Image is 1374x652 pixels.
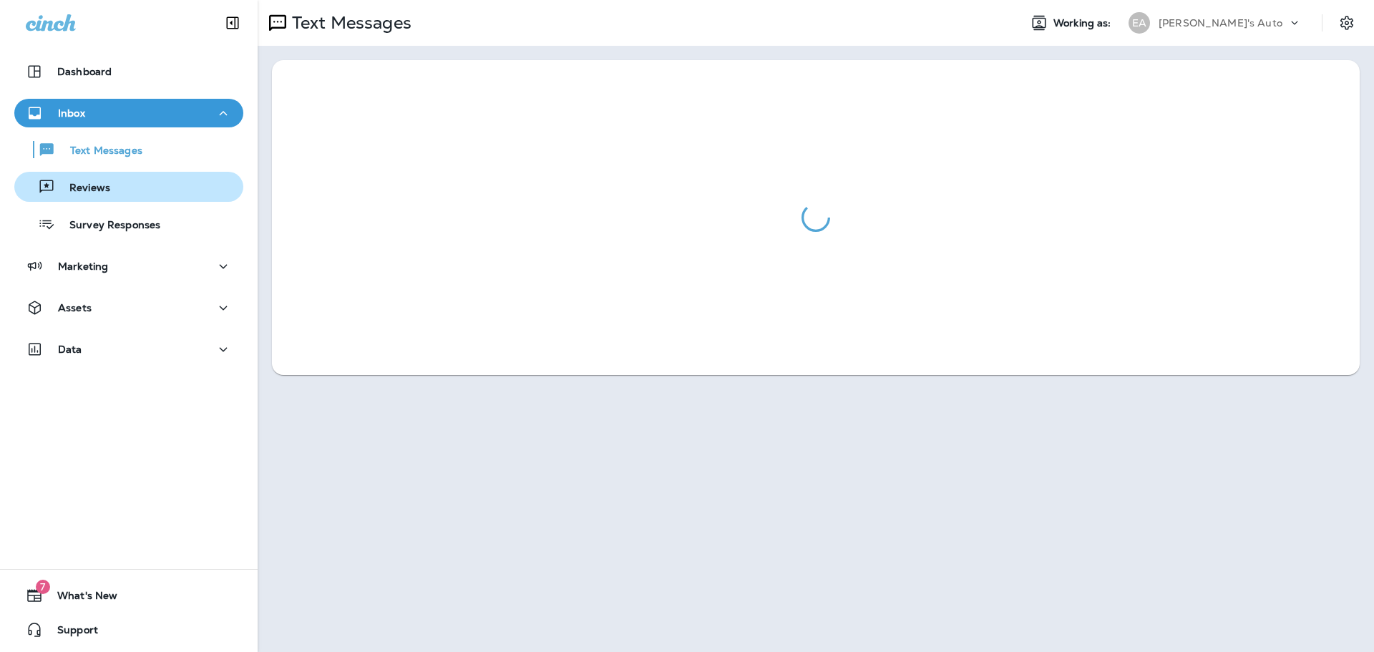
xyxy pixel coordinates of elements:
[55,182,110,195] p: Reviews
[1129,12,1150,34] div: EA
[1334,10,1360,36] button: Settings
[58,107,85,119] p: Inbox
[14,99,243,127] button: Inbox
[14,581,243,610] button: 7What's New
[43,624,98,641] span: Support
[1053,17,1114,29] span: Working as:
[1159,17,1282,29] p: [PERSON_NAME]'s Auto
[14,209,243,239] button: Survey Responses
[14,615,243,644] button: Support
[56,145,142,158] p: Text Messages
[14,135,243,165] button: Text Messages
[58,302,92,313] p: Assets
[14,335,243,364] button: Data
[213,9,253,37] button: Collapse Sidebar
[55,219,160,233] p: Survey Responses
[14,172,243,202] button: Reviews
[14,252,243,281] button: Marketing
[286,12,411,34] p: Text Messages
[58,344,82,355] p: Data
[58,261,108,272] p: Marketing
[36,580,50,594] span: 7
[43,590,117,607] span: What's New
[14,293,243,322] button: Assets
[57,66,112,77] p: Dashboard
[14,57,243,86] button: Dashboard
